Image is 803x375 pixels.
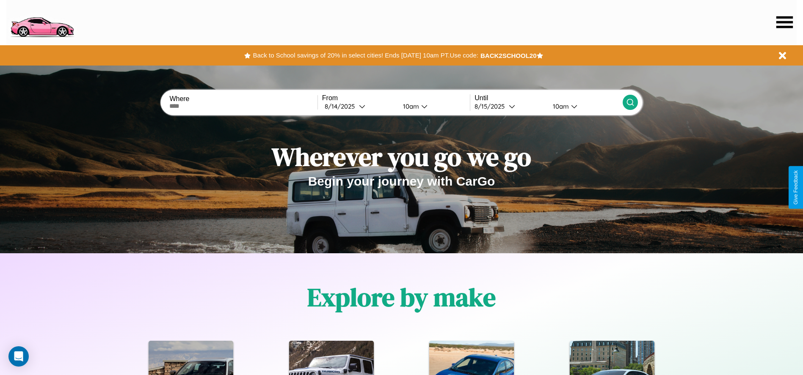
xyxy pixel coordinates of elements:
[169,95,317,103] label: Where
[546,102,623,111] button: 10am
[8,346,29,367] div: Open Intercom Messenger
[475,94,622,102] label: Until
[396,102,470,111] button: 10am
[251,49,480,61] button: Back to School savings of 20% in select cities! Ends [DATE] 10am PT.Use code:
[480,52,537,59] b: BACK2SCHOOL20
[322,102,396,111] button: 8/14/2025
[793,170,799,205] div: Give Feedback
[6,4,77,39] img: logo
[322,94,470,102] label: From
[475,102,509,110] div: 8 / 15 / 2025
[307,280,496,315] h1: Explore by make
[399,102,421,110] div: 10am
[549,102,571,110] div: 10am
[325,102,359,110] div: 8 / 14 / 2025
